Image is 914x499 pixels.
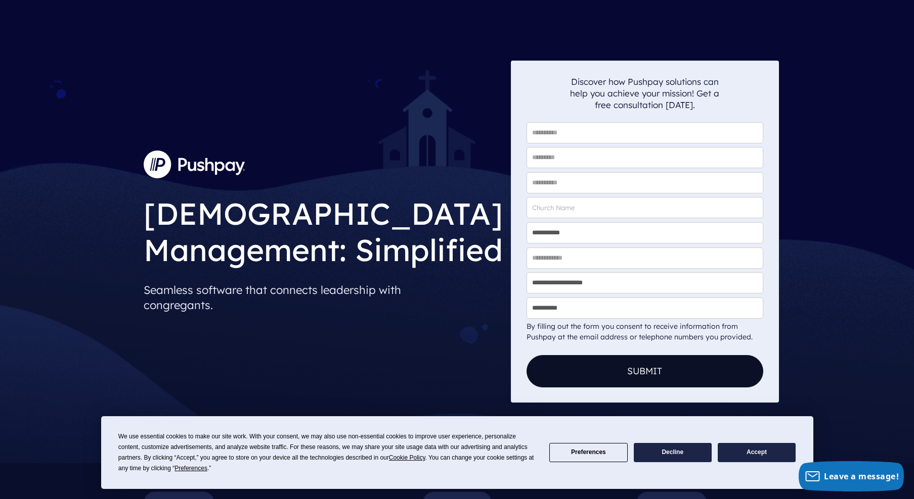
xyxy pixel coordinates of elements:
p: Discover how Pushpay solutions can help you achieve your mission! Get a free consultation [DATE]. [570,76,720,111]
button: Decline [634,443,712,463]
div: We use essential cookies to make our site work. With your consent, we may also use non-essential ... [118,431,537,474]
span: Cookie Policy [389,454,425,461]
button: Accept [718,443,796,463]
button: Preferences [549,443,627,463]
span: Leave a message! [824,471,899,482]
div: By filling out the form you consent to receive information from Pushpay at the email address or t... [527,321,763,342]
p: Seamless software that connects leadership with congregants. [144,278,503,317]
button: Submit [527,355,763,387]
span: Preferences [175,465,207,472]
input: Church Name [527,197,763,218]
button: Leave a message! [799,461,904,491]
div: Cookie Consent Prompt [101,416,813,489]
h1: [DEMOGRAPHIC_DATA] Management: Simplified [144,187,503,271]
